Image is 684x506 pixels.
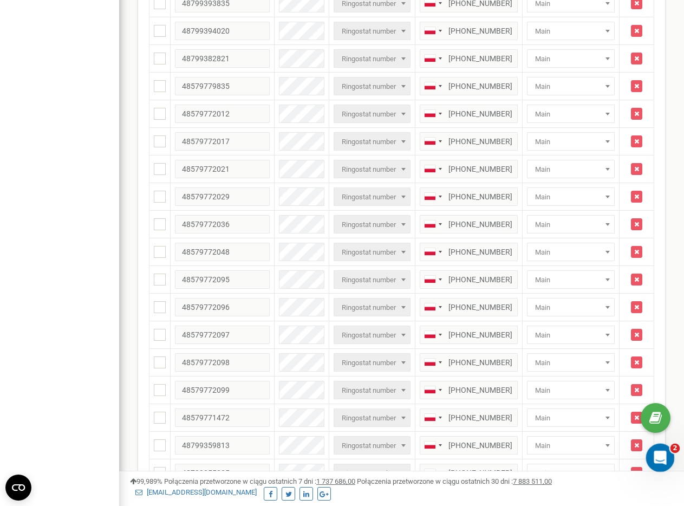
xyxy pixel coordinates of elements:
[337,383,407,398] span: Ringostat number
[420,408,518,427] input: 512 345 678
[527,160,615,178] span: Main
[531,355,611,371] span: Main
[337,273,407,288] span: Ringostat number
[357,477,552,485] span: Połączenia przetworzone w ciągu ostatnich 30 dni :
[334,22,411,40] span: Ringostat number
[420,216,445,233] div: Telephone country code
[337,79,407,94] span: Ringostat number
[334,105,411,123] span: Ringostat number
[527,49,615,68] span: Main
[527,105,615,123] span: Main
[420,436,518,455] input: 512 345 678
[334,326,411,344] span: Ringostat number
[531,162,611,177] span: Main
[527,22,615,40] span: Main
[5,475,31,501] button: Open CMP widget
[531,438,611,453] span: Main
[531,328,611,343] span: Main
[337,245,407,260] span: Ringostat number
[334,160,411,178] span: Ringostat number
[420,105,518,123] input: 512 345 678
[420,354,445,371] div: Telephone country code
[527,436,615,455] span: Main
[334,77,411,95] span: Ringostat number
[531,273,611,288] span: Main
[337,355,407,371] span: Ringostat number
[420,160,518,178] input: 512 345 678
[420,299,445,316] div: Telephone country code
[316,477,355,485] u: 1 737 686,00
[420,49,518,68] input: 512 345 678
[527,215,615,233] span: Main
[420,133,445,150] div: Telephone country code
[334,215,411,233] span: Ringostat number
[531,134,611,150] span: Main
[420,187,518,206] input: 512 345 678
[334,381,411,399] span: Ringostat number
[527,326,615,344] span: Main
[420,77,518,95] input: 512 345 678
[164,477,355,485] span: Połączenia przetworzone w ciągu ostatnich 7 dni :
[420,160,445,178] div: Telephone country code
[334,408,411,427] span: Ringostat number
[420,22,518,40] input: 512 345 678
[337,300,407,315] span: Ringostat number
[527,353,615,372] span: Main
[337,411,407,426] span: Ringostat number
[531,300,611,315] span: Main
[420,77,445,95] div: Telephone country code
[420,188,445,205] div: Telephone country code
[420,105,445,122] div: Telephone country code
[130,477,162,485] span: 99,989%
[420,326,445,343] div: Telephone country code
[531,383,611,398] span: Main
[527,381,615,399] span: Main
[334,49,411,68] span: Ringostat number
[420,22,445,40] div: Telephone country code
[420,243,518,261] input: 512 345 678
[337,162,407,177] span: Ringostat number
[531,217,611,232] span: Main
[334,436,411,455] span: Ringostat number
[420,353,518,372] input: 512 345 678
[334,353,411,372] span: Ringostat number
[531,245,611,260] span: Main
[420,381,518,399] input: 512 345 678
[334,298,411,316] span: Ringostat number
[334,270,411,289] span: Ringostat number
[420,381,445,399] div: Telephone country code
[420,326,518,344] input: 512 345 678
[337,24,407,39] span: Ringostat number
[420,271,445,288] div: Telephone country code
[420,132,518,151] input: 512 345 678
[420,298,518,316] input: 512 345 678
[646,444,675,472] iframe: Intercom live chat
[337,190,407,205] span: Ringostat number
[527,187,615,206] span: Main
[420,464,518,482] input: 512 345 678
[527,464,615,482] span: Main
[527,77,615,95] span: Main
[337,438,407,453] span: Ringostat number
[531,466,611,481] span: Main
[337,51,407,67] span: Ringostat number
[527,243,615,261] span: Main
[337,466,407,481] span: Ringostat number
[527,298,615,316] span: Main
[337,134,407,150] span: Ringostat number
[531,79,611,94] span: Main
[420,409,445,426] div: Telephone country code
[420,437,445,454] div: Telephone country code
[531,411,611,426] span: Main
[531,107,611,122] span: Main
[531,190,611,205] span: Main
[670,444,680,453] span: 2
[135,488,257,496] a: [EMAIL_ADDRESS][DOMAIN_NAME]
[420,243,445,261] div: Telephone country code
[334,243,411,261] span: Ringostat number
[527,132,615,151] span: Main
[527,270,615,289] span: Main
[420,270,518,289] input: 512 345 678
[513,477,552,485] u: 7 883 511,00
[531,51,611,67] span: Main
